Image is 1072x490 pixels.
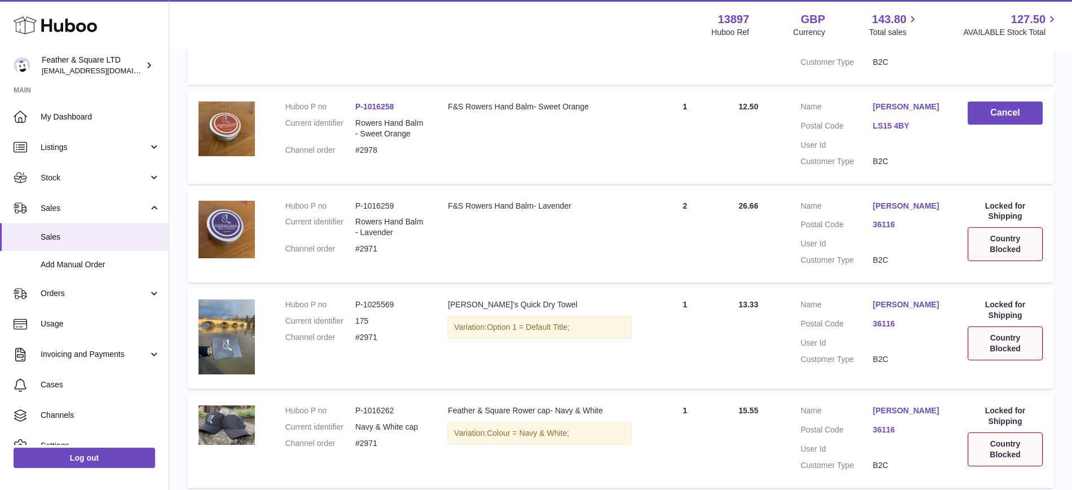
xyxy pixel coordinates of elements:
dd: Rowers Hand Balm- Sweet Orange [355,118,425,139]
img: il_fullxfull.5886850907_h4oi.jpg [198,101,255,156]
dd: Rowers Hand Balm- Lavender [355,217,425,238]
td: 1 [643,394,727,488]
dd: B2C [873,354,945,365]
span: AVAILABLE Stock Total [963,27,1058,38]
img: feathernsquare@gmail.com [14,57,30,74]
dd: #2971 [355,438,425,449]
a: LS15 4BY [873,121,945,131]
div: Country Blocked [968,326,1043,360]
dd: P-1016259 [355,201,425,211]
span: Usage [41,319,160,329]
a: 127.50 AVAILABLE Stock Total [963,12,1058,38]
dt: Postal Code [801,319,873,332]
div: Currency [793,27,826,38]
dt: Name [801,405,873,419]
img: il_fullxfull.5886853711_7eth.jpg [198,201,255,259]
dt: Channel order [285,332,355,343]
div: Locked for Shipping [968,201,1043,222]
a: [PERSON_NAME] [873,201,945,211]
dt: Customer Type [801,57,873,68]
span: Stock [41,173,148,183]
dd: 175 [355,316,425,326]
div: Variation: [448,316,631,339]
strong: 13897 [718,12,749,27]
a: P-1016258 [355,102,394,111]
a: 36116 [873,425,945,435]
span: 15.55 [739,406,758,415]
dt: Current identifier [285,422,355,432]
a: 143.80 Total sales [869,12,919,38]
dt: User Id [801,338,873,348]
span: Channels [41,410,160,421]
span: Settings [41,440,160,451]
dt: User Id [801,140,873,151]
span: My Dashboard [41,112,160,122]
dt: Customer Type [801,354,873,365]
dd: Navy & White cap [355,422,425,432]
span: Add Manual Order [41,259,160,270]
span: [EMAIL_ADDRESS][DOMAIN_NAME] [42,66,166,75]
dt: Channel order [285,438,355,449]
span: 26.66 [739,201,758,210]
dt: User Id [801,239,873,249]
div: Locked for Shipping [968,405,1043,427]
dd: B2C [873,255,945,266]
dt: Customer Type [801,255,873,266]
div: Variation: [448,422,631,445]
dd: B2C [873,156,945,167]
div: Feather & Square LTD [42,55,143,76]
img: IMG_3782_1.jpg [198,299,255,374]
dd: P-1016262 [355,405,425,416]
dd: P-1025569 [355,299,425,310]
span: 127.50 [1011,12,1045,27]
dt: User Id [801,444,873,454]
span: Invoicing and Payments [41,349,148,360]
div: F&S Rowers Hand Balm- Lavender [448,201,631,211]
dt: Channel order [285,145,355,156]
span: Total sales [869,27,919,38]
strong: GBP [801,12,825,27]
span: Orders [41,288,148,299]
span: Colour = Navy & White; [487,429,569,438]
dd: #2971 [355,244,425,254]
button: Cancel [968,101,1043,125]
div: Huboo Ref [712,27,749,38]
td: 1 [643,90,727,184]
dt: Postal Code [801,219,873,233]
dt: Huboo P no [285,299,355,310]
dd: B2C [873,460,945,471]
dt: Customer Type [801,460,873,471]
dt: Current identifier [285,118,355,139]
dt: Postal Code [801,425,873,438]
dd: #2978 [355,145,425,156]
div: [PERSON_NAME]'s Quick Dry Towel [448,299,631,310]
dt: Name [801,101,873,115]
a: Log out [14,448,155,468]
dt: Postal Code [801,121,873,134]
a: 36116 [873,219,945,230]
div: Country Blocked [968,432,1043,466]
dt: Current identifier [285,217,355,238]
dt: Name [801,299,873,313]
td: 2 [643,189,727,283]
dd: B2C [873,57,945,68]
td: 1 [643,288,727,389]
dt: Current identifier [285,316,355,326]
dt: Huboo P no [285,201,355,211]
div: F&S Rowers Hand Balm- Sweet Orange [448,101,631,112]
a: [PERSON_NAME] [873,299,945,310]
span: Option 1 = Default Title; [487,323,570,332]
dd: #2971 [355,332,425,343]
span: 12.50 [739,102,758,111]
span: 143.80 [872,12,906,27]
dt: Name [801,201,873,214]
span: Sales [41,203,148,214]
span: 13.33 [739,300,758,309]
a: 36116 [873,319,945,329]
dt: Channel order [285,244,355,254]
dt: Customer Type [801,156,873,167]
dt: Huboo P no [285,101,355,112]
a: [PERSON_NAME] [873,405,945,416]
div: Country Blocked [968,227,1043,261]
img: il_fullxfull.6074211405_mzeb.jpg [198,405,255,445]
